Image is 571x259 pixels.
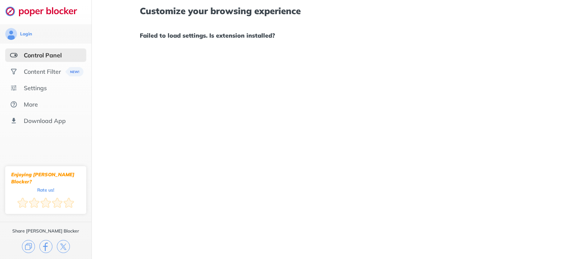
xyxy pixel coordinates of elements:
[24,51,62,59] div: Control Panel
[37,188,54,192] div: Rate us!
[5,28,17,40] img: avatar.svg
[12,228,79,234] div: Share [PERSON_NAME] Blocker
[140,31,523,40] h1: Failed to load settings. Is extension installed?
[5,6,85,16] img: logo-webpage.svg
[24,101,38,108] div: More
[10,51,17,59] img: features-selected.svg
[10,101,17,108] img: about.svg
[57,240,70,253] img: x.svg
[10,84,17,92] img: settings.svg
[10,68,17,75] img: social.svg
[24,84,47,92] div: Settings
[39,240,52,253] img: facebook.svg
[22,240,35,253] img: copy.svg
[63,67,81,76] img: menuBanner.svg
[20,31,32,37] div: Login
[24,68,61,75] div: Content Filter
[11,171,80,185] div: Enjoying [PERSON_NAME] Blocker?
[24,117,66,124] div: Download App
[140,6,523,16] h1: Customize your browsing experience
[10,117,17,124] img: download-app.svg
